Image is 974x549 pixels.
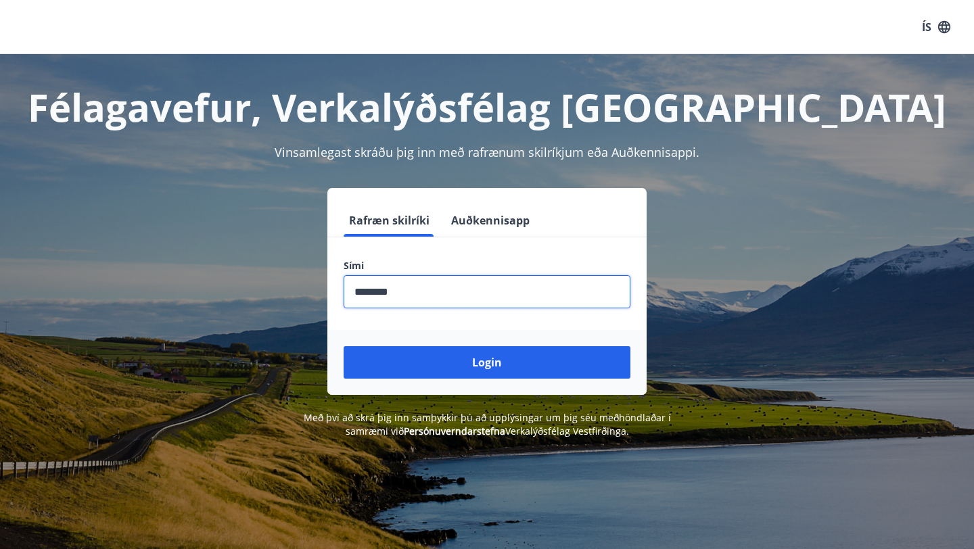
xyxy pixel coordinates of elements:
[344,259,630,272] label: Sími
[16,81,958,133] h1: Félagavefur, Verkalýðsfélag [GEOGRAPHIC_DATA]
[275,144,699,160] span: Vinsamlegast skráðu þig inn með rafrænum skilríkjum eða Auðkennisappi.
[914,15,958,39] button: ÍS
[344,346,630,379] button: Login
[446,204,535,237] button: Auðkennisapp
[344,204,435,237] button: Rafræn skilríki
[404,425,505,437] a: Persónuverndarstefna
[304,411,671,437] span: Með því að skrá þig inn samþykkir þú að upplýsingar um þig séu meðhöndlaðar í samræmi við Verkalý...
